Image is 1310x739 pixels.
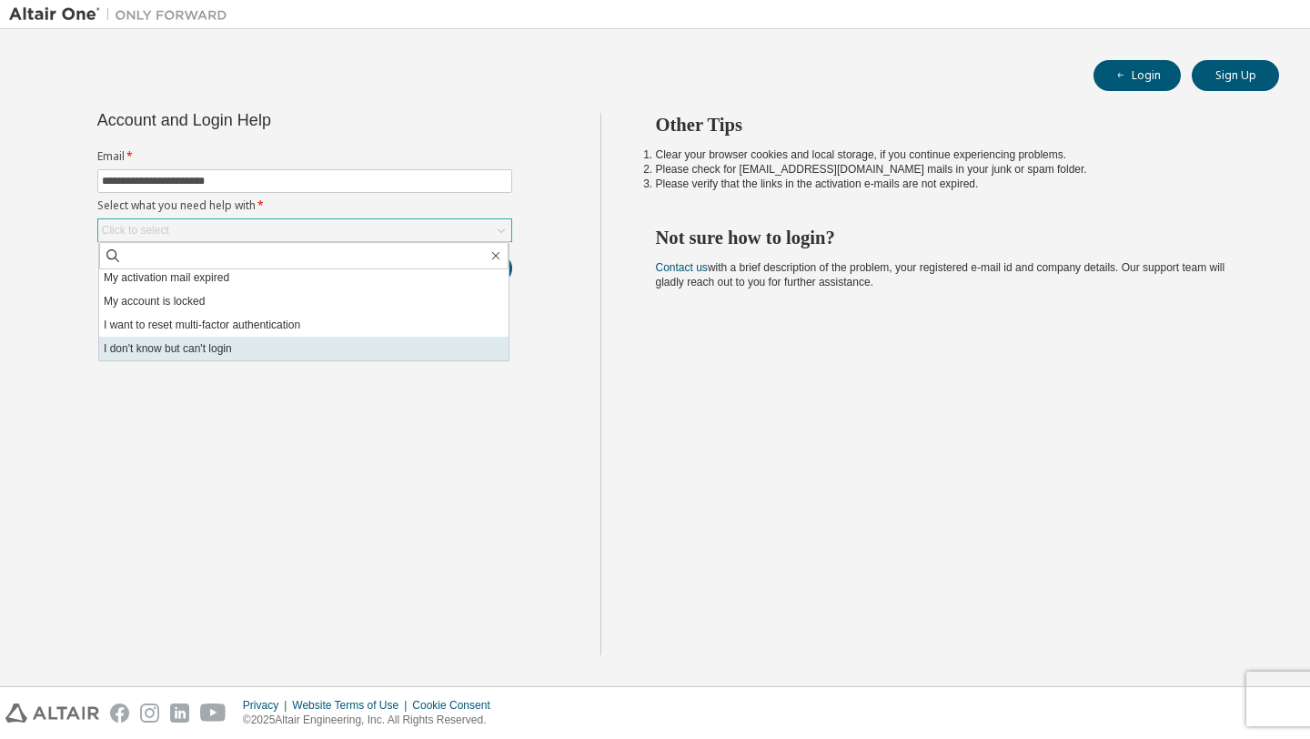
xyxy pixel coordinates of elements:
div: Website Terms of Use [292,698,412,713]
button: Sign Up [1192,60,1279,91]
div: Account and Login Help [97,113,429,127]
img: Altair One [9,5,237,24]
li: Please verify that the links in the activation e-mails are not expired. [656,177,1247,191]
a: Contact us [656,261,708,274]
li: Please check for [EMAIL_ADDRESS][DOMAIN_NAME] mails in your junk or spam folder. [656,162,1247,177]
div: Privacy [243,698,292,713]
img: linkedin.svg [170,704,189,723]
img: youtube.svg [200,704,227,723]
img: facebook.svg [110,704,129,723]
div: Cookie Consent [412,698,500,713]
button: Login [1093,60,1181,91]
div: Click to select [102,223,169,238]
span: with a brief description of the problem, your registered e-mail id and company details. Our suppo... [656,261,1225,289]
h2: Not sure how to login? [656,226,1247,249]
label: Email [97,149,512,164]
h2: Other Tips [656,113,1247,137]
label: Select what you need help with [97,198,512,213]
p: © 2025 Altair Engineering, Inc. All Rights Reserved. [243,713,501,728]
img: instagram.svg [140,704,159,723]
img: altair_logo.svg [5,704,99,723]
li: My activation mail expired [99,266,509,289]
li: Clear your browser cookies and local storage, if you continue experiencing problems. [656,147,1247,162]
div: Click to select [98,219,511,241]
